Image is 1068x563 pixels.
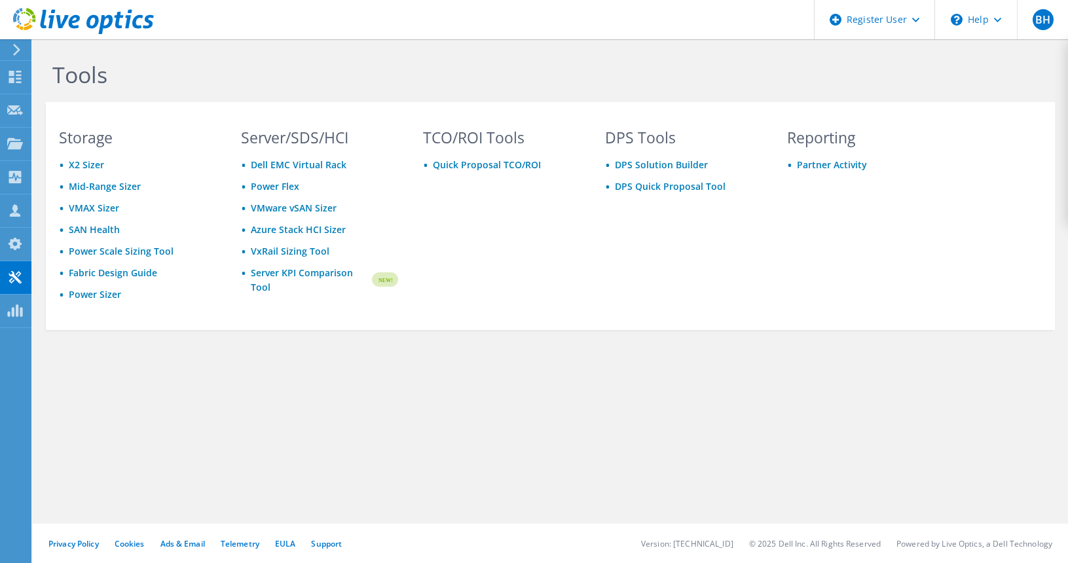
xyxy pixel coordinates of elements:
[115,538,145,549] a: Cookies
[251,223,346,236] a: Azure Stack HCI Sizer
[615,180,726,192] a: DPS Quick Proposal Tool
[797,158,867,171] a: Partner Activity
[221,538,259,549] a: Telemetry
[241,130,398,145] h3: Server/SDS/HCI
[69,180,141,192] a: Mid-Range Sizer
[370,264,398,295] img: new-badge.svg
[52,61,936,88] h1: Tools
[787,130,944,145] h3: Reporting
[749,538,881,549] li: © 2025 Dell Inc. All Rights Reserved
[605,130,762,145] h3: DPS Tools
[951,14,963,26] svg: \n
[48,538,99,549] a: Privacy Policy
[251,245,329,257] a: VxRail Sizing Tool
[59,130,216,145] h3: Storage
[251,158,346,171] a: Dell EMC Virtual Rack
[69,223,120,236] a: SAN Health
[423,130,580,145] h3: TCO/ROI Tools
[251,266,370,295] a: Server KPI Comparison Tool
[69,288,121,300] a: Power Sizer
[311,538,342,549] a: Support
[641,538,733,549] li: Version: [TECHNICAL_ID]
[69,202,119,214] a: VMAX Sizer
[275,538,295,549] a: EULA
[896,538,1052,549] li: Powered by Live Optics, a Dell Technology
[433,158,541,171] a: Quick Proposal TCO/ROI
[69,266,157,279] a: Fabric Design Guide
[160,538,205,549] a: Ads & Email
[615,158,708,171] a: DPS Solution Builder
[69,245,174,257] a: Power Scale Sizing Tool
[69,158,104,171] a: X2 Sizer
[251,202,337,214] a: VMware vSAN Sizer
[1033,9,1054,30] span: BH
[251,180,299,192] a: Power Flex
